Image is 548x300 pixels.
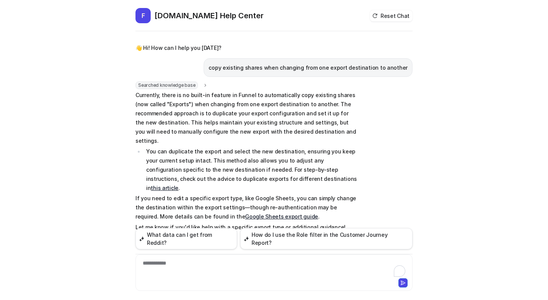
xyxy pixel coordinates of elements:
p: If you need to edit a specific export type, like Google Sheets, you can simply change the destina... [135,194,358,221]
h2: [DOMAIN_NAME] Help Center [155,10,264,21]
a: Google Sheets export guide [245,213,318,220]
p: copy existing shares when changing from one export destination to another [209,63,408,72]
div: To enrich screen reader interactions, please activate Accessibility in Grammarly extension settings [137,259,411,277]
a: this article [151,185,178,191]
p: Currently, there is no built-in feature in Funnel to automatically copy existing shares (now call... [135,91,358,145]
p: 👋 Hi! How can I help you [DATE]? [135,43,221,53]
li: You can duplicate the export and select the new destination, ensuring you keep your current setup... [144,147,358,193]
button: What data can I get from Reddit? [135,228,237,249]
button: Reset Chat [370,10,413,21]
button: How do I use the Role filter in the Customer Journey Report? [240,228,413,249]
span: F [135,8,151,23]
p: Let me know if you'd like help with a specific export type or additional guidance! [135,223,358,232]
span: Searched knowledge base [135,81,198,89]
